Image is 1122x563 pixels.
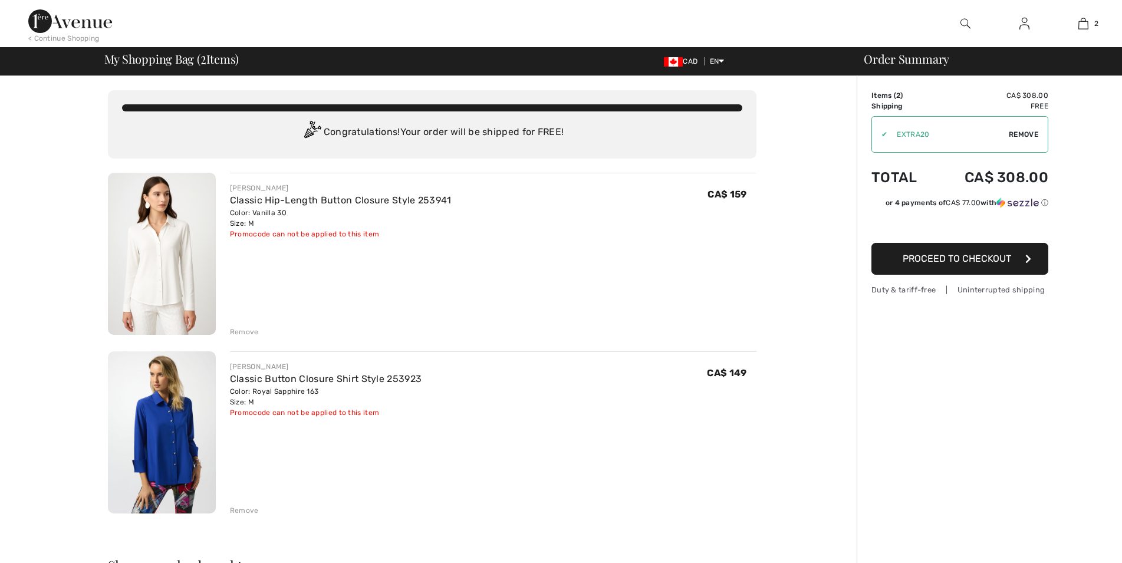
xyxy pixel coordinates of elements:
div: [PERSON_NAME] [230,183,452,193]
td: Total [871,157,934,197]
input: Promo code [887,117,1009,152]
span: EN [710,57,725,65]
a: Sign In [1010,17,1039,31]
div: [PERSON_NAME] [230,361,422,372]
span: Proceed to Checkout [903,253,1011,264]
a: Classic Button Closure Shirt Style 253923 [230,373,422,384]
div: Duty & tariff-free | Uninterrupted shipping [871,284,1048,295]
div: Remove [230,505,259,516]
iframe: PayPal-paypal [871,212,1048,239]
span: 2 [1094,18,1098,29]
div: or 4 payments ofCA$ 77.00withSezzle Click to learn more about Sezzle [871,197,1048,212]
img: 1ère Avenue [28,9,112,33]
span: CA$ 159 [708,189,746,200]
td: Shipping [871,101,934,111]
td: CA$ 308.00 [934,90,1048,101]
span: Remove [1009,129,1038,140]
img: Classic Hip-Length Button Closure Style 253941 [108,173,216,335]
td: Items ( ) [871,90,934,101]
img: My Bag [1078,17,1088,31]
div: Color: Royal Sapphire 163 Size: M [230,386,422,407]
span: 2 [200,50,206,65]
img: My Info [1019,17,1029,31]
a: 2 [1054,17,1112,31]
img: Sezzle [996,197,1039,208]
div: Order Summary [850,53,1115,65]
span: CA$ 149 [707,367,746,378]
img: Classic Button Closure Shirt Style 253923 [108,351,216,513]
img: search the website [960,17,970,31]
td: CA$ 308.00 [934,157,1048,197]
a: Classic Hip-Length Button Closure Style 253941 [230,195,452,206]
span: 2 [896,91,900,100]
div: Promocode can not be applied to this item [230,407,422,418]
button: Proceed to Checkout [871,243,1048,275]
span: My Shopping Bag ( Items) [104,53,239,65]
div: Promocode can not be applied to this item [230,229,452,239]
img: Congratulation2.svg [300,121,324,144]
div: or 4 payments of with [886,197,1048,208]
td: Free [934,101,1048,111]
div: Remove [230,327,259,337]
span: CAD [664,57,702,65]
span: CA$ 77.00 [946,199,980,207]
div: < Continue Shopping [28,33,100,44]
div: Congratulations! Your order will be shipped for FREE! [122,121,742,144]
img: Canadian Dollar [664,57,683,67]
div: ✔ [872,129,887,140]
div: Color: Vanilla 30 Size: M [230,208,452,229]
